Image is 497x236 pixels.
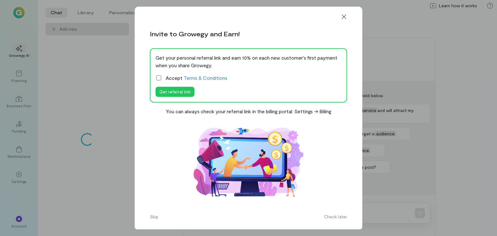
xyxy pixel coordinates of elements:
div: Invite to Growegy and Earn! [150,29,240,38]
span: Accept [166,74,227,82]
a: Terms & Conditions [184,75,227,81]
div: You can always check your referral link in the billing portal: Settings -> Billing [166,108,331,115]
button: Skip [146,212,162,222]
img: Affiliate [185,120,312,204]
div: Get your personal referral link and earn 10% on each new customer's first payment when you share ... [156,54,341,69]
button: Check later [320,212,351,222]
button: Get referral link [156,87,194,97]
